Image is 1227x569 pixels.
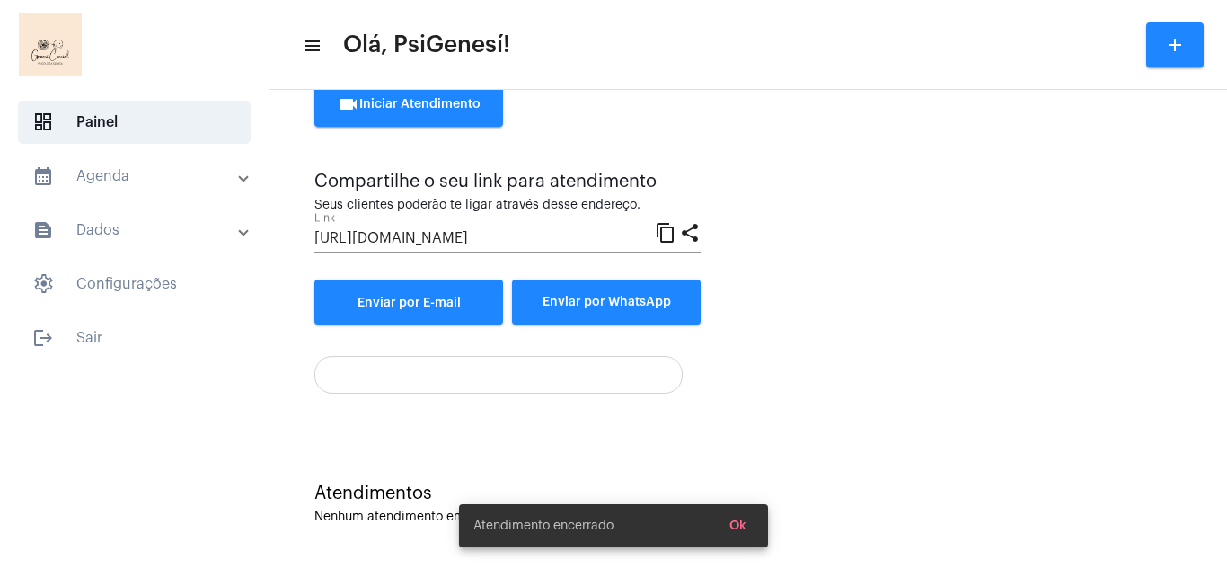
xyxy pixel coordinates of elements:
span: Olá, PsiGenesí! [343,31,510,59]
button: Enviar por WhatsApp [512,280,701,325]
span: sidenav icon [32,111,54,133]
mat-icon: sidenav icon [32,165,54,187]
div: Seus clientes poderão te ligar através desse endereço. [314,199,701,212]
mat-icon: share [679,221,701,243]
span: Sair [18,316,251,360]
mat-icon: content_copy [655,221,676,243]
div: Atendimentos [314,484,1182,503]
div: Compartilhe o seu link para atendimento [314,172,701,191]
mat-icon: videocam [338,93,359,115]
mat-icon: sidenav icon [302,35,320,57]
span: Configurações [18,262,251,306]
button: Iniciar Atendimento [314,82,503,127]
span: Iniciar Atendimento [338,98,481,111]
mat-expansion-panel-header: sidenav iconDados [11,209,269,252]
div: Nenhum atendimento em aberto. [314,511,1182,524]
mat-icon: sidenav icon [32,219,54,241]
mat-icon: sidenav icon [32,327,54,349]
span: Enviar por WhatsApp [543,296,671,308]
span: Atendimento encerrado [473,517,613,535]
mat-panel-title: Agenda [32,165,240,187]
span: sidenav icon [32,273,54,295]
mat-icon: add [1164,34,1186,56]
a: Enviar por E-mail [314,280,503,325]
mat-expansion-panel-header: sidenav iconAgenda [11,155,269,198]
span: Painel [18,101,251,144]
mat-panel-title: Dados [32,219,240,241]
button: Ok [715,510,761,542]
img: 6b7a58c8-ea08-a5ff-33c7-585ca8acd23f.png [14,9,86,81]
span: Ok [729,520,746,532]
span: Enviar por E-mail [358,297,461,309]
